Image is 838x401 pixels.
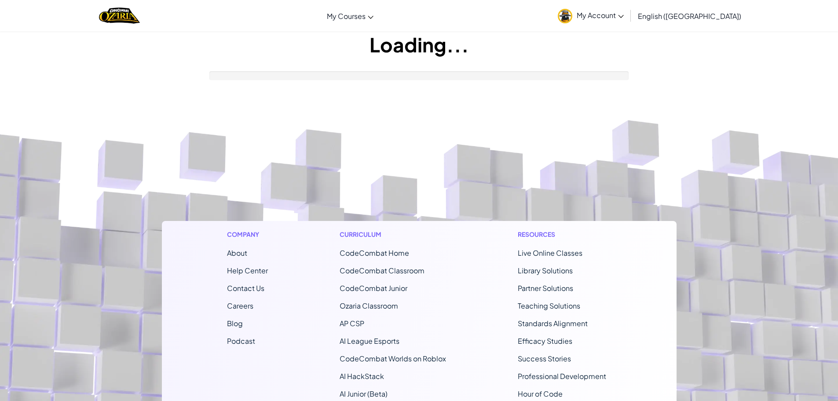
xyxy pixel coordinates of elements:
[340,248,409,258] span: CodeCombat Home
[577,11,624,20] span: My Account
[518,354,571,363] a: Success Stories
[518,389,563,398] a: Hour of Code
[340,354,446,363] a: CodeCombat Worlds on Roblox
[340,336,399,346] a: AI League Esports
[227,301,253,310] a: Careers
[227,319,243,328] a: Blog
[340,389,388,398] a: AI Junior (Beta)
[340,266,424,275] a: CodeCombat Classroom
[633,4,746,28] a: English ([GEOGRAPHIC_DATA])
[340,372,384,381] a: AI HackStack
[99,7,140,25] img: Home
[227,336,255,346] a: Podcast
[558,9,572,23] img: avatar
[553,2,628,29] a: My Account
[518,283,573,293] a: Partner Solutions
[518,372,606,381] a: Professional Development
[518,301,580,310] a: Teaching Solutions
[227,230,268,239] h1: Company
[99,7,140,25] a: Ozaria by CodeCombat logo
[518,266,573,275] a: Library Solutions
[518,230,611,239] h1: Resources
[518,336,572,346] a: Efficacy Studies
[518,319,588,328] a: Standards Alignment
[227,248,247,258] a: About
[518,248,582,258] a: Live Online Classes
[227,283,264,293] span: Contact Us
[340,301,398,310] a: Ozaria Classroom
[227,266,268,275] a: Help Center
[340,319,364,328] a: AP CSP
[327,11,366,21] span: My Courses
[322,4,378,28] a: My Courses
[340,283,407,293] a: CodeCombat Junior
[340,230,446,239] h1: Curriculum
[638,11,741,21] span: English ([GEOGRAPHIC_DATA])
